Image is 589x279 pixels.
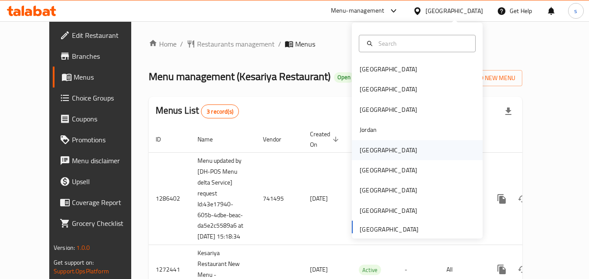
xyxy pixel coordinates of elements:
a: Menu disclaimer [53,150,148,171]
span: ID [156,134,172,145]
div: Jordan [360,125,377,134]
div: Menu-management [331,6,385,16]
span: Open [334,74,354,81]
button: more [491,188,512,209]
a: Restaurants management [187,39,275,49]
a: Promotions [53,129,148,150]
a: Support.OpsPlatform [54,266,109,277]
div: [GEOGRAPHIC_DATA] [426,6,483,16]
input: Search [375,39,470,48]
div: [GEOGRAPHIC_DATA] [360,185,417,195]
span: Get support on: [54,257,94,268]
span: Menus [295,39,315,49]
span: Coverage Report [72,197,141,208]
div: Open [334,72,354,83]
a: Home [149,39,177,49]
button: Add New Menu [455,70,522,86]
td: Menu updated by [DH-POS Menu delta Service] request Id:43e17940-605b-4dbe-beac-da5e2c5589a6 at [D... [191,152,256,245]
span: Promotions [72,134,141,145]
li: / [278,39,281,49]
span: Menu disclaimer [72,155,141,166]
a: Upsell [53,171,148,192]
span: Grocery Checklist [72,218,141,229]
div: [GEOGRAPHIC_DATA] [360,84,417,94]
span: Created On [310,129,341,150]
div: [GEOGRAPHIC_DATA] [360,105,417,114]
td: 741495 [256,152,303,245]
div: [GEOGRAPHIC_DATA] [360,206,417,215]
span: Menus [74,72,141,82]
th: Actions [484,126,582,153]
h2: Menus List [156,104,239,118]
span: Upsell [72,176,141,187]
span: Menu management ( Kesariya Restaurant ) [149,67,330,86]
a: Grocery Checklist [53,213,148,234]
span: Version: [54,242,75,253]
div: [GEOGRAPHIC_DATA] [360,165,417,175]
span: [DATE] [310,193,328,204]
a: Choice Groups [53,87,148,108]
span: Coupons [72,114,141,124]
span: Branches [72,51,141,61]
span: s [574,6,577,16]
span: 1.0.0 [76,242,90,253]
button: Change Status [512,188,533,209]
a: Menus [53,67,148,87]
span: Edit Restaurant [72,30,141,40]
span: Restaurants management [197,39,275,49]
span: 3 record(s) [201,108,238,116]
a: Coverage Report [53,192,148,213]
div: [GEOGRAPHIC_DATA] [360,64,417,74]
span: Vendor [263,134,293,145]
li: / [180,39,183,49]
td: 1286402 [149,152,191,245]
div: [GEOGRAPHIC_DATA] [360,145,417,155]
a: Coupons [53,108,148,129]
span: Active [359,265,381,275]
span: Choice Groups [72,93,141,103]
a: Branches [53,46,148,67]
span: Add New Menu [462,73,515,84]
div: Export file [498,101,519,122]
nav: breadcrumb [149,39,522,49]
span: [DATE] [310,264,328,275]
span: Name [197,134,224,145]
a: Edit Restaurant [53,25,148,46]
